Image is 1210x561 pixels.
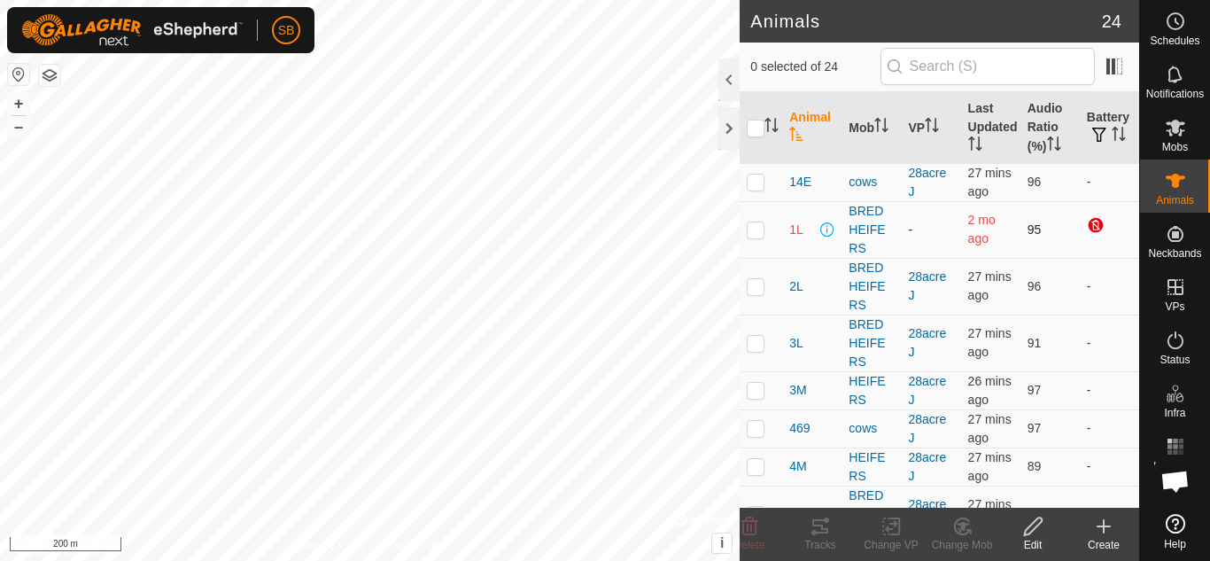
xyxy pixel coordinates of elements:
span: Delete [734,539,765,551]
input: Search (S) [880,48,1095,85]
span: 1L [789,221,803,239]
button: i [712,534,732,553]
a: 28acre J [908,326,946,359]
span: 0 selected of 24 [750,58,880,76]
p-sorticon: Activate to sort [764,121,779,135]
span: 8 Oct 2025, 8:34 pm [968,374,1012,407]
span: 469 [789,419,810,438]
span: 24 [1102,8,1121,35]
a: 28acre J [908,374,946,407]
a: 28acre J [908,450,946,483]
div: BRED HEIFERS [849,487,894,542]
span: Notifications [1146,89,1204,99]
span: i [720,535,724,550]
a: 28acre J [908,497,946,530]
td: - [1080,163,1139,201]
div: HEIFERS [849,448,894,486]
span: Animals [1156,195,1194,206]
a: Privacy Policy [300,538,367,554]
span: Help [1164,539,1186,549]
div: Change VP [856,537,927,553]
a: 28acre J [908,166,946,199]
th: VP [901,92,960,164]
span: 14E [789,173,811,191]
span: 8 Oct 2025, 8:34 pm [968,450,1012,483]
span: 2L [789,277,803,296]
span: Mobs [1162,142,1188,152]
div: HEIFERS [849,372,894,409]
span: 89 [1028,459,1042,473]
span: 8 Oct 2025, 8:34 pm [968,166,1012,199]
p-sorticon: Activate to sort [789,129,803,144]
span: 97 [1028,383,1042,397]
a: Contact Us [387,538,439,554]
th: Last Updated [961,92,1020,164]
span: 91 [1028,336,1042,350]
span: Neckbands [1148,248,1201,259]
h2: Animals [750,11,1102,32]
div: cows [849,419,894,438]
th: Mob [842,92,901,164]
span: Infra [1164,408,1185,418]
a: Help [1140,507,1210,557]
div: Edit [997,537,1068,553]
span: Heatmap [1153,461,1197,471]
p-sorticon: Activate to sort [1112,129,1126,144]
app-display-virtual-paddock-transition: - [908,222,912,237]
span: 3L [789,334,803,353]
button: Reset Map [8,64,29,85]
p-sorticon: Activate to sort [874,121,888,135]
button: + [8,93,29,114]
img: Gallagher Logo [21,14,243,46]
p-sorticon: Activate to sort [1047,139,1061,153]
td: - [1080,448,1139,486]
span: 4M [789,457,806,476]
span: 96 [1028,175,1042,189]
span: 96 [1028,279,1042,293]
td: - [1080,258,1139,315]
th: Animal [782,92,842,164]
div: Tracks [785,537,856,553]
span: SB [278,21,295,40]
a: 28acre J [908,412,946,445]
span: VPs [1165,301,1184,312]
a: 28acre J [908,269,946,302]
span: 5L [789,505,803,524]
th: Battery [1080,92,1139,164]
span: 8 Oct 2025, 8:34 pm [968,269,1012,302]
div: Change Mob [927,537,997,553]
div: Create [1068,537,1139,553]
th: Audio Ratio (%) [1020,92,1080,164]
span: Schedules [1150,35,1199,46]
div: BRED HEIFERS [849,202,894,258]
span: 3M [789,381,806,400]
span: Status [1160,355,1190,365]
button: Map Layers [39,65,60,86]
span: 96 [1028,507,1042,521]
button: – [8,116,29,137]
span: 95 [1028,222,1042,237]
span: 8 Oct 2025, 8:34 pm [968,497,1012,530]
span: 97 [1028,421,1042,435]
div: BRED HEIFERS [849,259,894,315]
div: BRED HEIFERS [849,316,894,371]
div: Open chat [1149,455,1202,508]
td: - [1080,315,1139,371]
td: - [1080,486,1139,542]
p-sorticon: Activate to sort [925,121,939,135]
span: 8 Oct 2025, 8:33 pm [968,412,1012,445]
div: cows [849,173,894,191]
span: 2 Aug 2025, 5:03 am [968,213,996,245]
p-sorticon: Activate to sort [968,139,982,153]
td: - [1080,371,1139,409]
span: 8 Oct 2025, 8:34 pm [968,326,1012,359]
td: - [1080,409,1139,448]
